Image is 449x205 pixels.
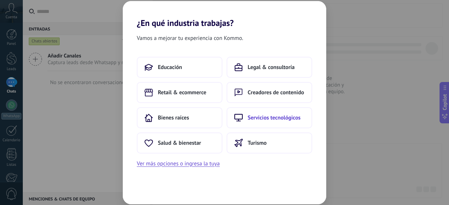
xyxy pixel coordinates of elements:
[123,1,326,28] h2: ¿En qué industria trabajas?
[227,107,312,128] button: Servicios tecnológicos
[227,132,312,153] button: Turismo
[137,159,220,168] button: Ver más opciones o ingresa la tuya
[137,132,222,153] button: Salud & bienestar
[248,114,301,121] span: Servicios tecnológicos
[158,114,189,121] span: Bienes raíces
[248,64,295,71] span: Legal & consultoría
[158,139,201,146] span: Salud & bienestar
[227,82,312,103] button: Creadores de contenido
[158,64,182,71] span: Educación
[137,82,222,103] button: Retail & ecommerce
[158,89,206,96] span: Retail & ecommerce
[137,57,222,78] button: Educación
[137,34,243,43] span: Vamos a mejorar tu experiencia con Kommo.
[227,57,312,78] button: Legal & consultoría
[248,89,304,96] span: Creadores de contenido
[248,139,267,146] span: Turismo
[137,107,222,128] button: Bienes raíces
